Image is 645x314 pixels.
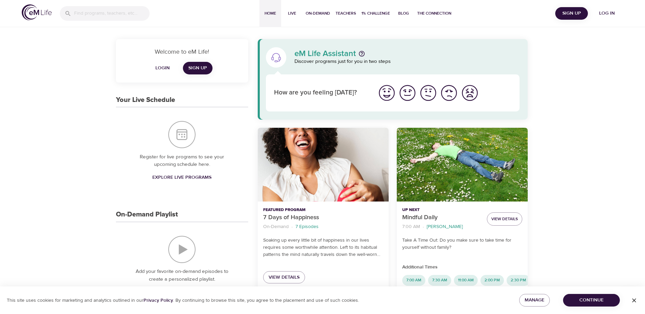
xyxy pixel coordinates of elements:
span: Log in [593,9,621,18]
p: [PERSON_NAME] [427,223,463,230]
span: 7:00 AM [402,277,425,283]
p: Up Next [402,207,481,213]
div: 2:30 PM [507,275,530,286]
a: Explore On-Demand Programs [140,286,224,298]
nav: breadcrumb [402,222,481,231]
span: Continue [568,296,614,304]
span: Home [262,10,278,17]
a: Explore Live Programs [150,171,214,184]
div: 7:30 AM [428,275,451,286]
p: eM Life Assistant [294,50,356,58]
span: 7:30 AM [428,277,451,283]
span: 11:00 AM [454,277,478,283]
p: Soaking up every little bit of happiness in our lives requires some worthwhile attention. Left to... [263,237,383,258]
span: Explore Live Programs [152,173,211,182]
button: Log in [591,7,623,20]
p: Add your favorite on-demand episodes to create a personalized playlist. [130,268,235,283]
p: 7 Episodes [295,223,319,230]
img: good [398,84,417,102]
button: Continue [563,294,620,307]
img: great [377,84,396,102]
img: On-Demand Playlist [168,236,196,263]
li: · [423,222,424,231]
span: Login [154,64,171,72]
span: 2:00 PM [480,277,504,283]
span: Blog [395,10,412,17]
button: Sign Up [555,7,588,20]
img: ok [419,84,438,102]
button: 7 Days of Happiness [258,128,389,202]
img: worst [460,84,479,102]
div: 11:00 AM [454,275,478,286]
span: On-Demand [306,10,330,17]
button: I'm feeling ok [418,83,439,103]
button: I'm feeling worst [459,83,480,103]
span: 1% Challenge [361,10,390,17]
img: eM Life Assistant [271,52,282,63]
span: 2:30 PM [507,277,530,283]
p: 7:00 AM [402,223,420,230]
p: Discover programs just for you in two steps [294,58,520,66]
p: Additional Times [402,264,522,271]
p: Featured Program [263,207,383,213]
img: bad [440,84,458,102]
span: Sign Up [558,9,585,18]
div: 7:00 AM [402,275,425,286]
input: Find programs, teachers, etc... [74,6,150,21]
span: Manage [525,296,544,304]
button: I'm feeling great [376,83,397,103]
button: I'm feeling good [397,83,418,103]
p: On-Demand [263,223,289,230]
a: Sign Up [183,62,213,74]
p: 7 Days of Happiness [263,213,383,222]
button: Mindful Daily [397,128,528,202]
p: Welcome to eM Life! [124,47,240,56]
a: View Details [263,271,305,284]
span: Teachers [336,10,356,17]
button: Login [152,62,173,74]
span: The Connection [417,10,451,17]
p: Register for live programs to see your upcoming schedule here. [130,153,235,169]
div: 2:00 PM [480,275,504,286]
img: logo [22,4,52,20]
h3: On-Demand Playlist [116,211,178,219]
span: Sign Up [188,64,207,72]
li: · [291,222,293,231]
p: How are you feeling [DATE]? [274,88,368,98]
span: View Details [491,215,518,223]
a: Privacy Policy [143,297,173,303]
p: Mindful Daily [402,213,481,222]
button: I'm feeling bad [439,83,459,103]
p: Take A Time Out: Do you make sure to take time for yourself without family? [402,237,522,251]
h3: Your Live Schedule [116,96,175,104]
button: Manage [519,294,550,307]
span: Live [284,10,300,17]
span: View Details [269,273,300,282]
img: Your Live Schedule [168,121,196,148]
button: View Details [487,212,522,226]
nav: breadcrumb [263,222,383,231]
